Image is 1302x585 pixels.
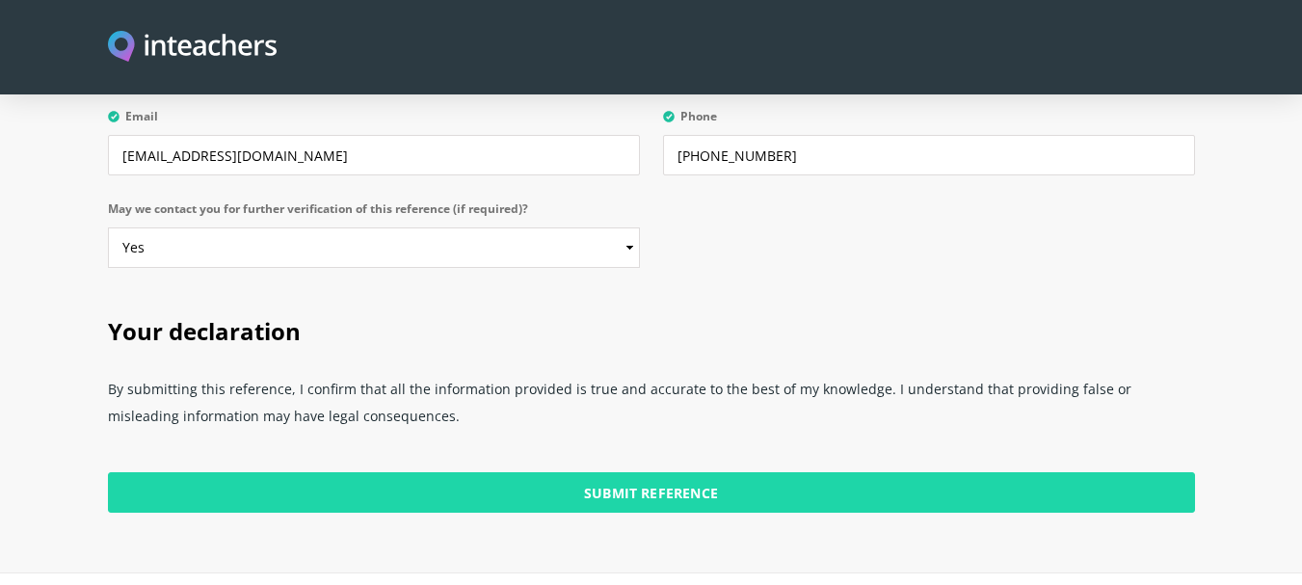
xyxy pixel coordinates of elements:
img: Inteachers [108,31,278,65]
label: May we contact you for further verification of this reference (if required)? [108,202,640,227]
label: Email [108,110,640,135]
a: Visit this site's homepage [108,31,278,65]
p: By submitting this reference, I confirm that all the information provided is true and accurate to... [108,368,1195,449]
label: Phone [663,110,1195,135]
input: Submit Reference [108,472,1195,513]
span: Your declaration [108,315,301,347]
